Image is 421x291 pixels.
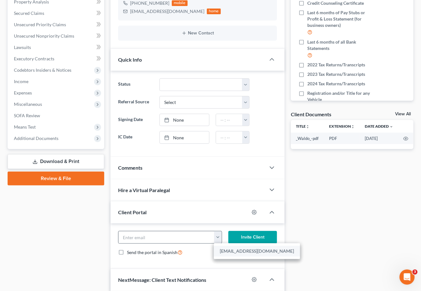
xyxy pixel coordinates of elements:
a: None [160,131,209,143]
label: Status [115,78,156,91]
button: New Contact [123,31,272,36]
div: [EMAIL_ADDRESS][DOMAIN_NAME] [130,8,204,15]
span: 2022 Tax Returns/Transcripts [307,62,365,68]
span: Codebtors Insiders & Notices [14,67,71,73]
a: View All [395,112,411,116]
a: Review & File [8,172,104,185]
a: Unsecured Priority Claims [9,19,104,30]
span: Comments [118,165,142,171]
span: Last 6 months of all Bank Statements [307,39,377,52]
span: Miscellaneous [14,101,42,107]
input: Enter email [118,231,214,243]
span: NextMessage: Client Text Notifications [118,277,206,283]
td: PDF [324,133,360,144]
a: SOFA Review [9,110,104,121]
td: _Waldo_-pdf [291,133,324,144]
iframe: Intercom live chat [400,270,415,285]
div: home [207,9,221,14]
span: 2024 Tax Returns/Transcripts [307,81,365,87]
a: Download & Print [8,154,104,169]
a: None [160,114,209,126]
td: [DATE] [360,133,398,144]
a: [EMAIL_ADDRESS][DOMAIN_NAME] [214,246,300,257]
button: Invite Client [228,231,277,244]
span: Last 6 months of Pay Stubs or Profit & Loss Statement (for business owners) [307,9,377,28]
span: Quick Info [118,57,142,63]
input: -- : -- [216,131,243,143]
i: unfold_more [351,125,355,129]
a: Executory Contracts [9,53,104,64]
span: Unsecured Priority Claims [14,22,66,27]
a: Secured Claims [9,8,104,19]
span: Expenses [14,90,32,95]
span: Client Portal [118,209,147,215]
a: Date Added expand_more [365,124,393,129]
div: mobile [172,0,188,6]
a: Extensionunfold_more [329,124,355,129]
input: -- : -- [216,114,243,126]
span: Hire a Virtual Paralegal [118,187,170,193]
label: IC Date [115,131,156,144]
span: Unsecured Nonpriority Claims [14,33,74,39]
span: Means Test [14,124,36,130]
span: Executory Contracts [14,56,54,61]
a: Titleunfold_more [296,124,310,129]
label: Signing Date [115,114,156,126]
i: unfold_more [306,125,310,129]
span: Registration and/or Title for any Vehicle [307,90,377,103]
label: Referral Source [115,96,156,109]
span: Send the portal in Spanish [127,250,177,255]
a: Lawsuits [9,42,104,53]
span: 3 [412,270,418,275]
span: 2023 Tax Returns/Transcripts [307,71,365,77]
span: Income [14,79,28,84]
span: SOFA Review [14,113,40,118]
span: Secured Claims [14,10,44,16]
span: Additional Documents [14,136,58,141]
a: Unsecured Nonpriority Claims [9,30,104,42]
i: expand_more [389,125,393,129]
span: Lawsuits [14,45,31,50]
div: Client Documents [291,111,331,118]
